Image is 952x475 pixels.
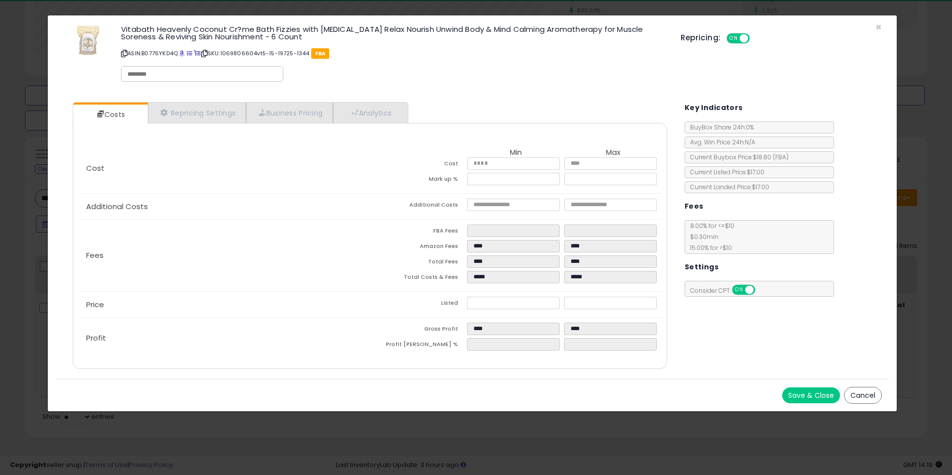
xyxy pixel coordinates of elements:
[733,286,745,294] span: ON
[78,203,370,211] p: Additional Costs
[187,49,192,57] a: All offer listings
[370,323,467,338] td: Gross Profit
[685,183,769,191] span: Current Landed Price: $17.00
[875,20,882,34] span: ×
[681,34,720,42] h5: Repricing:
[685,286,768,295] span: Consider CPT:
[246,103,333,123] a: Business Pricing
[370,271,467,286] td: Total Costs & Fees
[685,153,789,161] span: Current Buybox Price:
[467,148,564,157] th: Min
[370,173,467,188] td: Mark up %
[370,225,467,240] td: FBA Fees
[773,153,789,161] span: ( FBA )
[844,387,882,404] button: Cancel
[753,286,769,294] span: OFF
[78,301,370,309] p: Price
[685,243,732,252] span: 15.00 % for > $10
[78,334,370,342] p: Profit
[194,49,199,57] a: Your listing only
[728,34,740,43] span: ON
[753,153,789,161] span: $18.80
[685,222,734,252] span: 8.00 % for <= $10
[179,49,185,57] a: BuyBox page
[121,25,666,40] h3: Vitabath Heavenly Coconut Cr?me Bath Fizzies with [MEDICAL_DATA] Relax Nourish Unwind Body & Mind...
[370,157,467,173] td: Cost
[685,233,718,241] span: $0.30 min
[564,148,661,157] th: Max
[370,255,467,271] td: Total Fees
[685,261,718,273] h5: Settings
[370,240,467,255] td: Amazon Fees
[685,102,743,114] h5: Key Indicators
[311,48,330,59] span: FBA
[685,123,754,131] span: BuyBox Share 24h: 0%
[685,138,755,146] span: Avg. Win Price 24h: N/A
[121,45,666,61] p: ASIN: B0776YKD4Q | SKU: 1069806604vt5-15-19725-1344
[370,338,467,354] td: Profit [PERSON_NAME] %
[685,168,764,176] span: Current Listed Price: $17.00
[748,34,764,43] span: OFF
[73,25,103,55] img: 51-29VGQGYL._SL60_.jpg
[782,387,840,403] button: Save & Close
[78,251,370,259] p: Fees
[78,164,370,172] p: Cost
[370,199,467,214] td: Additional Costs
[333,103,407,123] a: Analytics
[370,297,467,312] td: Listed
[148,103,246,123] a: Repricing Settings
[685,200,704,213] h5: Fees
[73,105,147,124] a: Costs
